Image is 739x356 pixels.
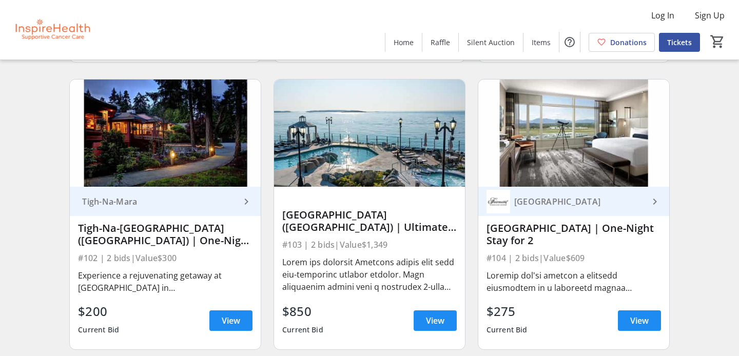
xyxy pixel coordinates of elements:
[630,314,649,327] span: View
[478,80,669,187] img: Fairmont Vancouver Airport | One-Night Stay for 2
[78,251,252,265] div: #102 | 2 bids | Value $300
[6,4,98,55] img: InspireHealth Supportive Cancer Care's Logo
[695,9,725,22] span: Sign Up
[667,37,692,48] span: Tickets
[643,7,683,24] button: Log In
[282,238,457,252] div: #103 | 2 bids | Value $1,349
[70,187,261,216] a: Tigh-Na-Mara
[78,302,119,321] div: $200
[487,251,661,265] div: #104 | 2 bids | Value $609
[649,195,661,208] mat-icon: keyboard_arrow_right
[282,256,457,293] div: Lorem ips dolorsit Ametcons adipis elit sedd eiu-temporinc utlabor etdolor. Magn aliquaenim admin...
[426,314,444,327] span: View
[687,7,733,24] button: Sign Up
[478,187,669,216] a: Fairmont Vancouver Airport[GEOGRAPHIC_DATA]
[385,33,422,52] a: Home
[78,321,119,339] div: Current Bid
[487,190,510,213] img: Fairmont Vancouver Airport
[274,80,465,187] img: Oak Bay Beach Hotel (Victoria) | Ultimate 2 Night Victoria Getaway for 2
[487,302,528,321] div: $275
[394,37,414,48] span: Home
[209,310,252,331] a: View
[70,80,261,187] img: Tigh-Na-Mara Seaside Resort (Parksville) | One-Night Getaway at Spa Bunglow
[459,33,523,52] a: Silent Auction
[487,321,528,339] div: Current Bid
[618,310,661,331] a: View
[78,222,252,247] div: Tigh-Na-[GEOGRAPHIC_DATA] ([GEOGRAPHIC_DATA]) | One-Night Getaway at [GEOGRAPHIC_DATA]
[510,196,649,207] div: [GEOGRAPHIC_DATA]
[523,33,559,52] a: Items
[78,269,252,294] div: Experience a rejuvenating getaway at [GEOGRAPHIC_DATA] in [GEOGRAPHIC_DATA]. Enjoy a one-night st...
[467,37,515,48] span: Silent Auction
[487,269,661,294] div: Loremip dol'si ametcon a elitsedd eiusmodtem in u laboreetd magnaa enimadm, veni qui-nostr exer u...
[659,33,700,52] a: Tickets
[222,314,240,327] span: View
[589,33,655,52] a: Donations
[487,222,661,247] div: [GEOGRAPHIC_DATA] | One-Night Stay for 2
[559,32,580,52] button: Help
[708,32,727,51] button: Cart
[610,37,647,48] span: Donations
[78,196,240,207] div: Tigh-Na-Mara
[414,310,457,331] a: View
[282,321,323,339] div: Current Bid
[651,9,674,22] span: Log In
[240,195,252,208] mat-icon: keyboard_arrow_right
[422,33,458,52] a: Raffle
[532,37,551,48] span: Items
[282,209,457,233] div: [GEOGRAPHIC_DATA] ([GEOGRAPHIC_DATA]) | Ultimate 2 Night Victoria Getaway for 2
[282,302,323,321] div: $850
[431,37,450,48] span: Raffle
